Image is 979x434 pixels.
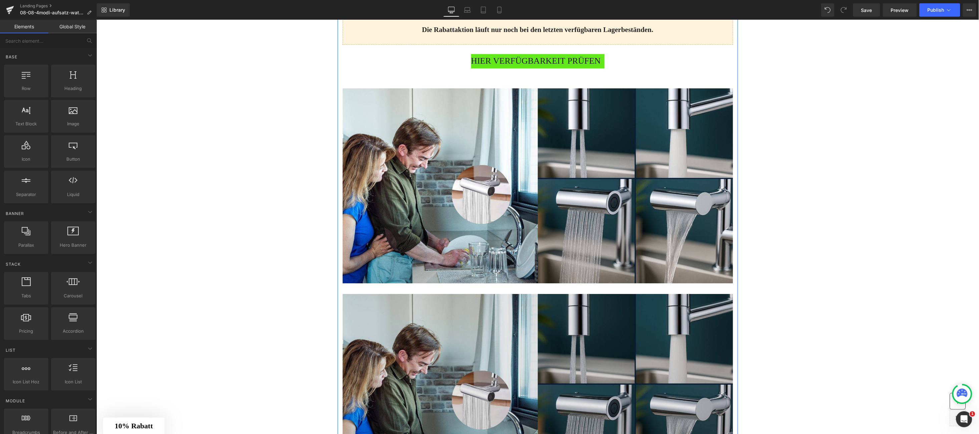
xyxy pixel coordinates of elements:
[6,292,46,299] span: Tabs
[5,398,26,404] span: Module
[970,411,975,417] span: 1
[6,378,46,385] span: Icon List Hoz
[5,261,21,267] span: Stack
[475,3,492,17] a: Tablet
[48,20,97,33] a: Global Style
[443,3,459,17] a: Desktop
[6,120,46,127] span: Text Block
[5,210,25,217] span: Banner
[53,191,93,198] span: Liquid
[20,3,97,9] a: Landing Pages
[5,347,16,353] span: List
[956,411,972,427] iframe: Intercom live chat
[920,3,960,17] button: Publish
[53,85,93,92] span: Heading
[20,10,84,15] span: 08-08-4modi-aufsatz-waterjake-v1-DESKTOP
[53,242,93,249] span: Hero Banner
[963,3,976,17] button: More
[53,292,93,299] span: Carousel
[53,378,93,385] span: Icon List
[883,3,917,17] a: Preview
[53,156,93,163] span: Button
[6,156,46,163] span: Icon
[928,7,944,13] span: Publish
[375,34,508,48] a: HIER VERFÜGBARKEIT PRÜFEN
[109,7,125,13] span: Library
[6,191,46,198] span: Separator
[375,34,505,48] span: HIER VERFÜGBARKEIT PRÜFEN
[6,328,46,335] span: Pricing
[891,7,909,14] span: Preview
[837,3,851,17] button: Redo
[262,5,621,14] p: Die Rabattaktion läuft nur noch bei den letzten verfügbaren Lagerbeständen.
[53,120,93,127] span: Image
[492,3,508,17] a: Mobile
[97,3,130,17] a: New Library
[459,3,475,17] a: Laptop
[6,242,46,249] span: Parallax
[6,85,46,92] span: Row
[53,328,93,335] span: Accordion
[821,3,835,17] button: Undo
[5,54,18,60] span: Base
[861,7,872,14] span: Save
